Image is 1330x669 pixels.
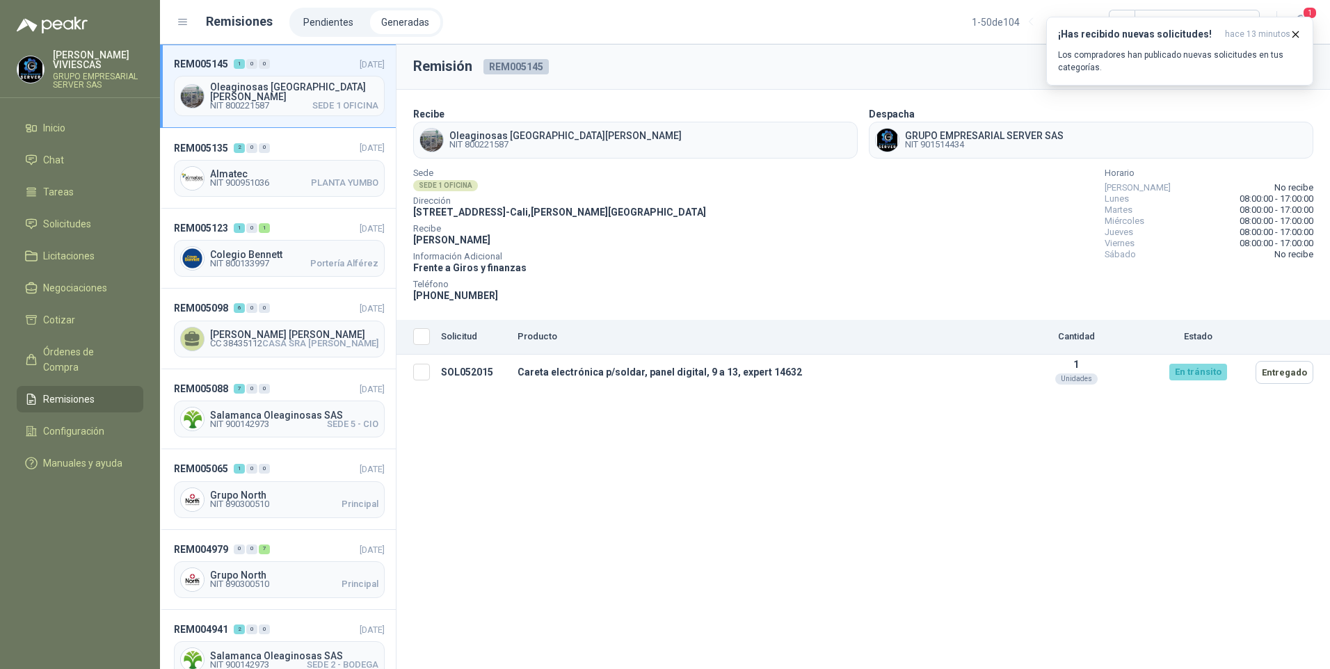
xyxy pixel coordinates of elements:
div: 0 [259,59,270,69]
a: Cotizar [17,307,143,333]
img: Company Logo [181,85,204,108]
img: Company Logo [181,568,204,591]
span: NIT 890300510 [210,580,269,588]
td: Careta electrónica p/soldar, panel digital, 9 a 13, expert 14632 [512,355,1007,390]
span: NIT 800133997 [210,259,269,268]
span: [PERSON_NAME] [1105,182,1171,193]
span: No recibe [1274,249,1313,260]
div: 7 [259,545,270,554]
span: CC 38435112 [210,339,262,348]
div: 6 [234,303,245,313]
span: NIT 900951036 [210,179,269,187]
div: 7 [234,384,245,394]
span: Oleaginosas [GEOGRAPHIC_DATA][PERSON_NAME] [449,131,682,140]
span: Salamanca Oleaginosas SAS [210,410,378,420]
td: SOL052015 [435,355,512,390]
span: Miércoles [1105,216,1144,227]
span: [DATE] [360,624,385,635]
span: Viernes [1105,238,1135,249]
b: Recibe [413,108,444,120]
div: 0 [246,624,257,634]
img: Logo peakr [17,17,88,33]
a: Remisiones [17,386,143,412]
span: Información Adicional [413,253,706,260]
span: REM004941 [174,622,228,637]
span: PLANTA YUMBO [311,179,378,187]
span: 1 [1302,6,1317,19]
div: 0 [259,624,270,634]
th: Cantidad [1007,320,1146,355]
span: Oleaginosas [GEOGRAPHIC_DATA][PERSON_NAME] [210,82,378,102]
span: NIT 800221587 [210,102,269,110]
span: [PERSON_NAME] [413,234,490,245]
div: 0 [246,223,257,233]
span: Salamanca Oleaginosas SAS [210,651,378,661]
div: 2 [234,143,245,153]
a: Pendientes [292,10,364,34]
th: Seleccionar/deseleccionar [396,320,435,355]
span: Martes [1105,204,1132,216]
button: 1 [1288,10,1313,35]
span: SEDE 1 OFICINA [312,102,378,110]
div: 1 [234,223,245,233]
span: Chat [43,152,64,168]
div: 1 [234,464,245,474]
a: REM005088700[DATE] Company LogoSalamanca Oleaginosas SASNIT 900142973SEDE 5 - CIO [160,369,396,449]
span: REM005088 [174,381,228,396]
span: Horario [1105,170,1313,177]
span: Configuración [43,424,104,439]
span: 08:00:00 - 17:00:00 [1240,216,1313,227]
a: REM005135200[DATE] Company LogoAlmatecNIT 900951036PLANTA YUMBO [160,128,396,208]
span: REM005123 [174,220,228,236]
div: 0 [259,303,270,313]
span: [DATE] [360,464,385,474]
p: GRUPO EMPRESARIAL SERVER SAS [53,72,143,89]
span: 08:00:00 - 17:00:00 [1240,238,1313,249]
a: REM005098600[DATE] [PERSON_NAME] [PERSON_NAME]CC 38435112CASA SRA [PERSON_NAME] [160,289,396,369]
a: Inicio [17,115,143,141]
span: hace 13 minutos [1225,29,1290,40]
div: 0 [246,384,257,394]
div: 1 - 50 de 104 [972,11,1064,33]
span: REM005065 [174,461,228,476]
button: ¡Has recibido nuevas solicitudes!hace 13 minutos Los compradores han publicado nuevas solicitudes... [1046,17,1313,86]
span: Almatec [210,169,378,179]
span: [DATE] [360,384,385,394]
span: Remisiones [43,392,95,407]
div: 0 [246,464,257,474]
span: Sede [413,170,706,177]
span: Dirección [413,198,706,204]
span: GRUPO EMPRESARIAL SERVER SAS [905,131,1064,140]
div: 0 [259,464,270,474]
p: 1 [1012,359,1140,370]
a: REM004979007[DATE] Company LogoGrupo NorthNIT 890300510Principal [160,530,396,610]
a: REM005065100[DATE] Company LogoGrupo NorthNIT 890300510Principal [160,449,396,529]
span: Solicitudes [43,216,91,232]
span: REM005135 [174,140,228,156]
div: 1 [259,223,270,233]
span: Teléfono [413,281,706,288]
img: Company Logo [420,129,443,152]
span: Jueves [1105,227,1133,238]
img: Company Logo [181,247,204,270]
span: Colegio Bennett [210,250,378,259]
div: 0 [259,384,270,394]
span: [STREET_ADDRESS] - Cali , [PERSON_NAME][GEOGRAPHIC_DATA] [413,207,706,218]
a: Negociaciones [17,275,143,301]
img: Company Logo [181,408,204,430]
a: REM005145100[DATE] Company LogoOleaginosas [GEOGRAPHIC_DATA][PERSON_NAME]NIT 800221587SEDE 1 OFICINA [160,45,396,128]
span: NIT 900142973 [210,420,269,428]
span: Frente a Giros y finanzas [413,262,527,273]
span: Licitaciones [43,248,95,264]
span: 08:00:00 - 17:00:00 [1240,204,1313,216]
h3: ¡Has recibido nuevas solicitudes! [1058,29,1219,40]
th: Producto [512,320,1007,355]
th: Solicitud [435,320,512,355]
a: Órdenes de Compra [17,339,143,380]
span: Tareas [43,184,74,200]
div: 1 [234,59,245,69]
span: Grupo North [210,490,378,500]
b: Despacha [869,108,915,120]
span: No recibe [1274,182,1313,193]
span: NIT 900142973 [210,661,269,669]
